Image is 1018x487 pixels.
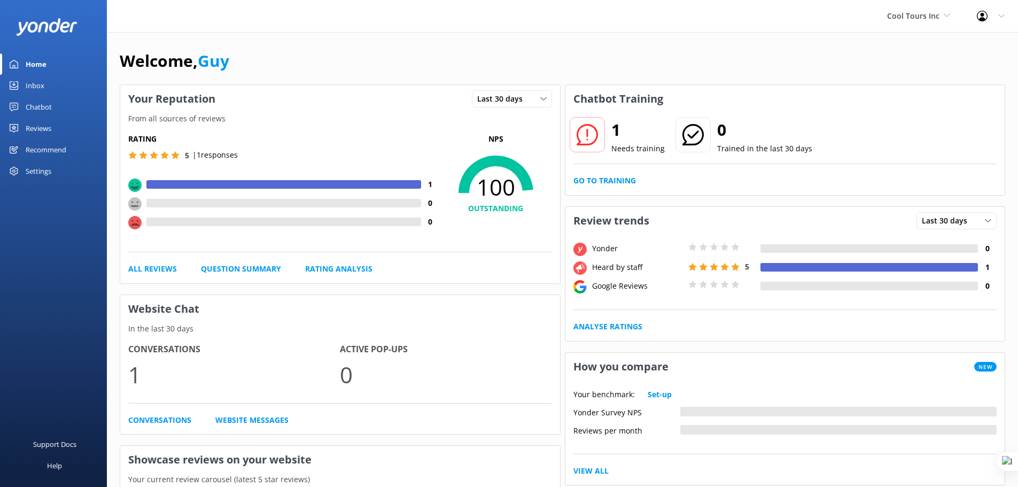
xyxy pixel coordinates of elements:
a: Rating Analysis [305,263,372,275]
h4: 1 [978,261,997,273]
span: Cool Tours Inc [887,11,939,21]
h4: Conversations [128,343,340,357]
a: Guy [198,50,229,72]
div: Heard by staff [589,261,686,273]
a: Conversations [128,414,191,426]
h3: Chatbot Training [565,85,671,113]
a: Website Messages [215,414,289,426]
p: 1 [128,357,340,392]
p: NPS [440,133,552,145]
h3: How you compare [565,353,677,381]
div: Chatbot [26,96,52,118]
span: Last 30 days [922,215,974,227]
span: 5 [185,150,189,160]
p: In the last 30 days [120,323,560,335]
a: View All [573,465,609,477]
div: Reviews [26,118,51,139]
div: Reviews per month [573,425,680,435]
h3: Review trends [565,207,657,235]
h4: 0 [978,280,997,292]
h4: 0 [421,216,440,228]
p: Your benchmark: [573,389,635,400]
p: | 1 responses [192,149,238,161]
h1: Welcome, [120,48,229,74]
p: Trained in the last 30 days [717,143,812,154]
div: Recommend [26,139,66,160]
div: Home [26,53,46,75]
div: Help [47,455,62,476]
span: Last 30 days [477,93,529,105]
h5: Rating [128,133,440,145]
p: Your current review carousel (latest 5 star reviews) [120,474,560,485]
a: Question Summary [201,263,281,275]
h4: OUTSTANDING [440,203,552,214]
span: 5 [745,261,749,272]
div: Yonder Survey NPS [573,407,680,416]
a: Set-up [648,389,672,400]
h3: Your Reputation [120,85,223,113]
span: New [974,362,997,372]
img: yonder-white-logo.png [16,18,77,36]
p: From all sources of reviews [120,113,560,125]
div: Inbox [26,75,44,96]
div: Google Reviews [589,280,686,292]
a: Analyse Ratings [573,321,642,333]
span: 100 [440,174,552,200]
h2: 1 [611,117,665,143]
a: Go to Training [573,175,636,187]
h4: 1 [421,179,440,190]
a: All Reviews [128,263,177,275]
div: Yonder [589,243,686,254]
h4: 0 [421,197,440,209]
h4: Active Pop-ups [340,343,551,357]
div: Support Docs [33,434,76,455]
h4: 0 [978,243,997,254]
p: 0 [340,357,551,392]
p: Needs training [611,143,665,154]
h3: Showcase reviews on your website [120,446,560,474]
h3: Website Chat [120,295,560,323]
h2: 0 [717,117,812,143]
div: Settings [26,160,51,182]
